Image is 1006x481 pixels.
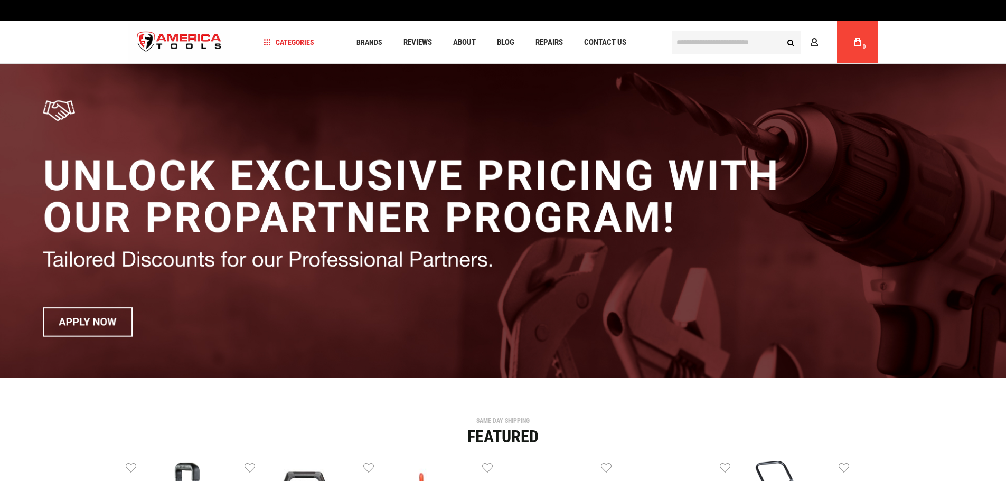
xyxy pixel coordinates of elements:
a: Brands [352,35,387,50]
span: 0 [863,44,866,50]
span: Categories [264,39,314,46]
img: America Tools [128,23,231,62]
a: store logo [128,23,231,62]
button: Search [781,32,801,52]
a: 0 [848,21,868,63]
a: Blog [492,35,519,50]
span: Repairs [535,39,563,46]
a: About [448,35,481,50]
span: Reviews [403,39,432,46]
a: Reviews [399,35,437,50]
span: Blog [497,39,514,46]
div: Featured [126,428,881,445]
a: Contact Us [579,35,631,50]
span: Brands [356,39,382,46]
a: Repairs [531,35,568,50]
div: SAME DAY SHIPPING [126,418,881,424]
a: Categories [259,35,319,50]
span: Contact Us [584,39,626,46]
span: About [453,39,476,46]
